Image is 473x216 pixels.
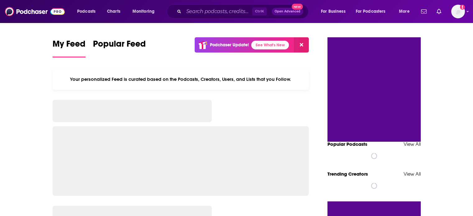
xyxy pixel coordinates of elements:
svg: Add a profile image [460,5,465,10]
button: Show profile menu [451,5,465,18]
span: For Business [321,7,345,16]
a: Charts [103,7,124,16]
a: Popular Podcasts [327,141,367,147]
a: Show notifications dropdown [419,6,429,17]
button: Open AdvancedNew [272,8,303,15]
a: View All [404,171,421,177]
a: Trending Creators [327,171,368,177]
span: Logged in as StraussPodchaser [451,5,465,18]
a: Popular Feed [93,39,146,57]
input: Search podcasts, credits, & more... [184,7,252,16]
span: My Feed [53,39,86,53]
a: My Feed [53,39,86,57]
button: open menu [128,7,163,16]
span: Monitoring [132,7,155,16]
span: New [292,4,303,10]
span: Podcasts [77,7,95,16]
button: open menu [352,7,395,16]
span: For Podcasters [356,7,386,16]
span: Popular Feed [93,39,146,53]
div: Search podcasts, credits, & more... [173,4,314,19]
div: Your personalized Feed is curated based on the Podcasts, Creators, Users, and Lists that you Follow. [53,69,309,90]
img: User Profile [451,5,465,18]
button: open menu [395,7,417,16]
a: Show notifications dropdown [434,6,444,17]
img: Podchaser - Follow, Share and Rate Podcasts [5,6,65,17]
button: open menu [73,7,104,16]
button: open menu [317,7,353,16]
a: See What's New [251,41,289,49]
a: View All [404,141,421,147]
span: Charts [107,7,120,16]
span: Ctrl K [252,7,267,16]
span: Open Advanced [275,10,300,13]
p: Podchaser Update! [210,42,249,48]
span: More [399,7,410,16]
